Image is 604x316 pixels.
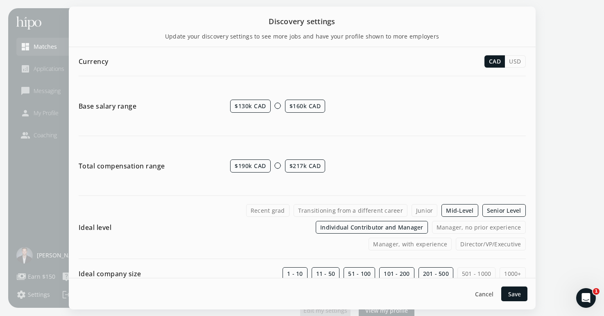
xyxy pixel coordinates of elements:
label: 51 - 100 [344,267,375,280]
label: 1 - 10 [283,267,308,280]
span: Save [508,290,520,298]
label: Junior [412,204,438,217]
h1: Base salary range [79,101,226,111]
label: Senior Level [482,204,526,217]
label: Individual Contributor and Manager [316,221,428,234]
h1: Total compensation range [79,161,226,171]
label: Manager, no prior experience [432,221,526,234]
h1: Ideal company size [79,269,226,279]
label: Transitioning from a different career [294,204,407,217]
span: $190k CAD [230,159,271,173]
span: $217k CAD [285,159,326,173]
iframe: Intercom live chat [576,288,596,308]
h1: Currency [79,57,226,66]
label: Mid-Level [441,204,478,217]
span: 1 [593,288,599,295]
span: Update your discovery settings to see more jobs and have your profile shown to more employers [77,32,527,41]
h1: Ideal level [79,223,226,232]
label: 11 - 50 [312,267,340,280]
span: $160k CAD [285,100,326,113]
label: 501 - 1000 [457,267,496,280]
label: Director/VP/Executive [456,238,525,250]
label: Recent grad [246,204,290,217]
h2: Discovery settings [69,7,536,47]
label: 1000+ [500,267,525,280]
label: 101 - 200 [379,267,414,280]
label: Manager, with experience [369,238,452,250]
span: $130k CAD [230,100,271,113]
span: Cancel [475,290,493,298]
button: CAD [484,55,505,68]
button: USD [505,55,526,68]
button: Save [501,286,527,301]
button: Cancel [471,286,497,301]
label: 201 - 500 [419,267,453,280]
